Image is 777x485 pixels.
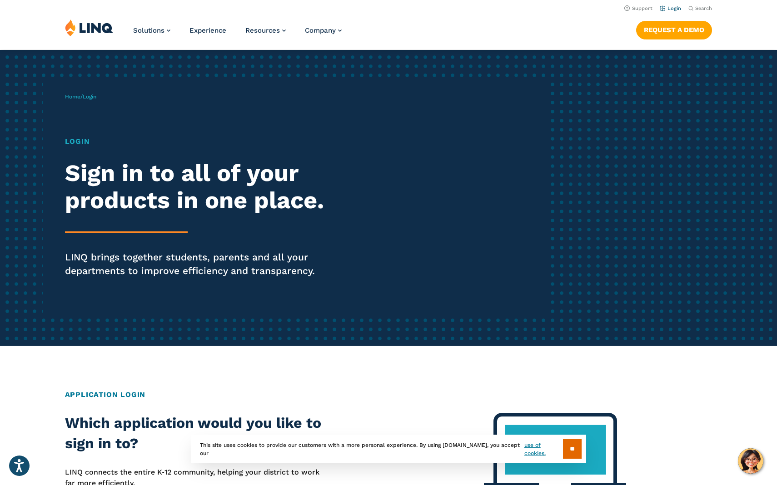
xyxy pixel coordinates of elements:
[695,5,712,11] span: Search
[624,5,652,11] a: Support
[133,26,170,34] a: Solutions
[65,250,364,278] p: LINQ brings together students, parents and all your departments to improve efficiency and transpa...
[524,441,563,457] a: use of cookies.
[133,19,342,49] nav: Primary Navigation
[83,93,96,100] span: Login
[65,93,96,100] span: /
[305,26,336,34] span: Company
[688,5,712,12] button: Open Search Bar
[133,26,164,34] span: Solutions
[189,26,226,34] a: Experience
[65,413,324,454] h2: Which application would you like to sign in to?
[636,19,712,39] nav: Button Navigation
[65,389,712,400] h2: Application Login
[65,19,113,36] img: LINQ | K‑12 Software
[245,26,286,34] a: Resources
[65,160,364,214] h2: Sign in to all of your products in one place.
[245,26,280,34] span: Resources
[660,5,681,11] a: Login
[305,26,342,34] a: Company
[65,136,364,147] h1: Login
[65,93,80,100] a: Home
[191,435,586,463] div: This site uses cookies to provide our customers with a more personal experience. By using [DOMAIN...
[636,21,712,39] a: Request a Demo
[738,448,763,474] button: Hello, have a question? Let’s chat.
